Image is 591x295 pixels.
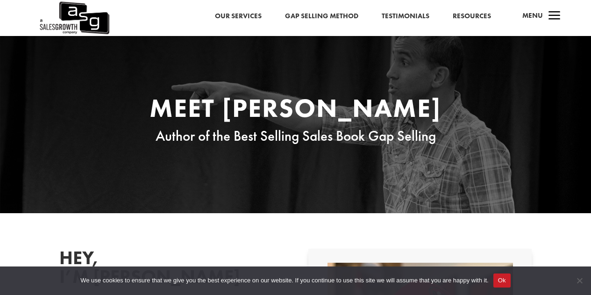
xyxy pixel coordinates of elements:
a: Gap Selling Method [285,10,359,22]
span: a [546,7,564,26]
a: Resources [453,10,491,22]
span: Menu [523,11,543,20]
span: We use cookies to ensure that we give you the best experience on our website. If you continue to ... [80,276,488,285]
h1: Meet [PERSON_NAME] [118,95,473,126]
a: Our Services [215,10,262,22]
h2: Hey, I’m [PERSON_NAME] [59,249,199,291]
button: Ok [493,273,511,288]
span: Author of the Best Selling Sales Book Gap Selling [156,127,436,145]
span: No [575,276,584,285]
a: Testimonials [382,10,430,22]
